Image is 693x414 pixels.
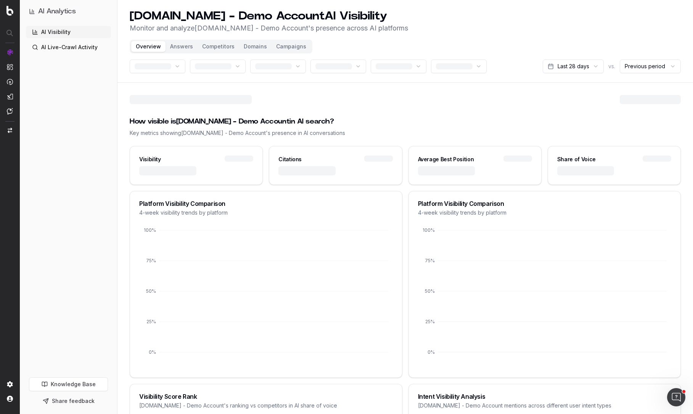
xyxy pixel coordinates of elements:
img: My account [7,396,13,402]
div: Visibility [139,156,161,163]
tspan: 75% [424,258,434,263]
div: Visibility Score Rank [139,393,393,400]
tspan: 0% [427,349,434,355]
img: Botify logo [6,6,13,16]
tspan: 0% [149,349,156,355]
img: Analytics [7,49,13,55]
img: Switch project [8,128,12,133]
span: vs. [608,63,615,70]
a: AI Live-Crawl Activity [26,41,111,53]
iframe: Intercom live chat [667,388,685,406]
h1: AI Analytics [38,6,76,17]
div: 4-week visibility trends by platform [418,209,672,217]
img: Assist [7,108,13,114]
tspan: 50% [424,288,434,294]
button: AI Analytics [29,6,108,17]
tspan: 75% [146,258,156,263]
div: Platform Visibility Comparison [418,201,672,207]
tspan: 50% [146,288,156,294]
div: Platform Visibility Comparison [139,201,393,207]
div: How visible is [DOMAIN_NAME] - Demo Account in AI search? [130,116,681,127]
div: Share of Voice [557,156,596,163]
a: AI Visibility [26,26,111,38]
h1: [DOMAIN_NAME] - Demo Account AI Visibility [130,9,408,23]
img: Intelligence [7,64,13,70]
img: Setting [7,381,13,387]
button: Competitors [198,41,239,52]
a: Knowledge Base [29,377,108,391]
div: Key metrics showing [DOMAIN_NAME] - Demo Account 's presence in AI conversations [130,129,681,137]
p: Monitor and analyze [DOMAIN_NAME] - Demo Account 's presence across AI platforms [130,23,408,34]
div: Average Best Position [418,156,474,163]
div: Citations [278,156,302,163]
button: Share feedback [29,394,108,408]
div: [DOMAIN_NAME] - Demo Account mentions across different user intent types [418,402,672,409]
div: [DOMAIN_NAME] - Demo Account 's ranking vs competitors in AI share of voice [139,402,393,409]
tspan: 25% [425,319,434,324]
button: Overview [131,41,166,52]
button: Answers [166,41,198,52]
div: Intent Visibility Analysis [418,393,672,400]
img: Activation [7,79,13,85]
tspan: 25% [146,319,156,324]
button: Domains [239,41,272,52]
div: 4-week visibility trends by platform [139,209,393,217]
img: Studio [7,93,13,99]
tspan: 100% [422,227,434,233]
button: Campaigns [272,41,311,52]
tspan: 100% [144,227,156,233]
